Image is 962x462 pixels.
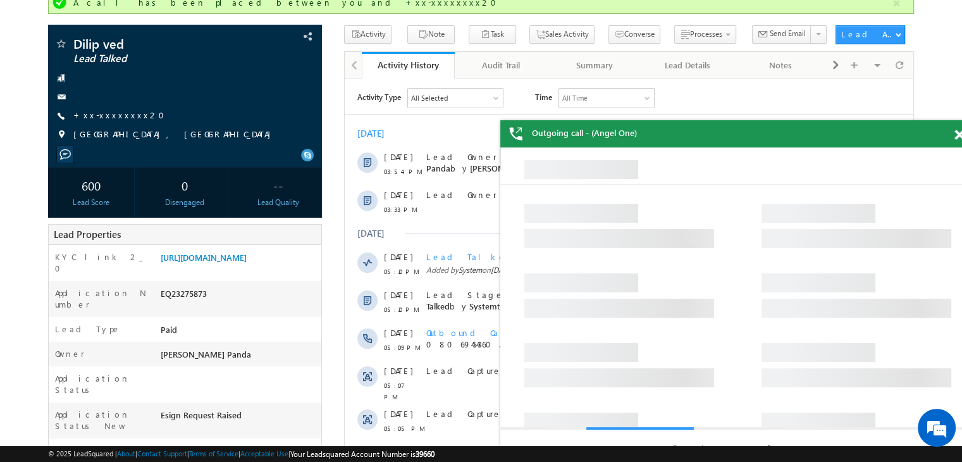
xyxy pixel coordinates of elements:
[66,14,103,25] div: All Selected
[651,58,723,73] div: Lead Details
[752,25,811,44] button: Send Email
[82,249,192,259] span: Outbound Call
[82,368,424,390] span: Failed to place a call from [PERSON_NAME] through 08069454360.
[608,25,660,44] button: Converse
[55,409,147,432] label: Application Status New
[39,125,77,137] span: 03:33 PM
[238,197,318,208] div: Lead Quality
[362,52,455,78] a: Activity History
[157,409,321,427] div: Esign Request Raised
[82,330,498,341] div: .
[114,187,137,196] span: System
[54,228,121,240] span: Lead Properties
[39,406,68,417] span: [DATE]
[529,25,595,44] button: Sales Activity
[39,368,68,379] span: [DATE]
[13,9,56,28] span: Activity Type
[39,287,68,298] span: [DATE]
[39,263,77,275] span: 05:09 PM
[55,287,147,310] label: Application Number
[73,53,243,65] span: Lead Talked
[82,330,168,340] span: Lead Capture:
[39,87,77,99] span: 03:54 PM
[22,66,53,83] img: d_60004797649_company_0_60004797649
[39,211,68,222] span: [DATE]
[66,66,213,83] div: Chat with us now
[63,10,158,29] div: All Selected
[407,25,455,44] button: Note
[39,73,68,84] span: [DATE]
[82,287,498,298] div: .
[145,173,225,197] div: 0
[836,25,905,44] button: Lead Actions
[371,59,445,71] div: Activity History
[238,173,318,197] div: --
[39,382,77,394] span: 05:03 PM
[39,173,68,184] span: [DATE]
[51,173,131,197] div: 600
[290,449,435,459] span: Your Leadsquared Account Number is
[82,249,460,271] span: Was called by [PERSON_NAME] through 08069454360. Duration:9 seconds.
[73,37,243,50] span: Dilip ved
[82,186,498,197] span: Added by on
[48,448,435,460] span: © 2025 LeadSquared | | | | |
[82,287,168,297] span: Lead Capture:
[336,111,400,122] span: [PERSON_NAME]
[674,25,736,44] button: Processes
[82,406,485,416] span: Lead Owner changed from to by .
[125,84,189,95] span: [PERSON_NAME]
[39,111,68,122] span: [DATE]
[39,420,77,432] span: 03:48 PM
[531,254,550,270] span: +50
[161,349,251,359] span: [PERSON_NAME] Panda
[82,211,340,233] span: Lead Talked
[16,117,231,352] textarea: Type your message and hit 'Enter'
[745,58,817,73] div: Notes
[13,49,54,61] div: [DATE]
[55,348,85,359] label: Owner
[531,373,550,389] span: +50
[82,368,192,378] span: Outbound Call
[39,301,77,324] span: 05:07 PM
[146,187,200,196] span: [DATE] 05:10 PM
[145,197,225,208] div: Disengaged
[55,251,147,274] label: KYC link 2_0
[465,58,536,73] div: Audit Trail
[548,52,641,78] a: Summary
[82,73,400,95] span: [PERSON_NAME] Panda
[240,449,288,458] a: Acceptable Use
[73,109,172,120] a: +xx-xxxxxxxx20
[39,330,68,341] span: [DATE]
[419,406,483,416] span: [PERSON_NAME]
[218,14,243,25] div: All Time
[13,149,54,161] div: [DATE]
[178,287,236,297] span: details
[207,6,238,37] div: Minimize live chat window
[532,127,637,139] span: Outgoing call - (Angel One)
[51,197,131,208] div: Lead Score
[416,449,435,459] span: 39660
[82,173,235,184] span: Lead Talked Activity
[266,211,309,222] span: Lead Called
[39,444,68,455] span: [DATE]
[841,28,895,40] div: Lead Actions
[117,449,135,458] a: About
[455,52,548,78] a: Audit Trail
[770,28,806,39] span: Send Email
[82,211,340,233] span: Lead Stage changed from to by through
[336,406,400,416] span: [PERSON_NAME]
[137,449,187,458] a: Contact Support
[39,344,77,356] span: 05:05 PM
[39,187,77,199] span: 05:10 PM
[172,363,230,380] em: Start Chat
[469,25,516,44] button: Task
[259,406,323,416] span: [PERSON_NAME]
[558,58,630,73] div: Summary
[55,323,121,335] label: Lead Type
[161,252,247,263] a: [URL][DOMAIN_NAME]
[419,111,483,122] span: [PERSON_NAME]
[157,287,321,305] div: EQ23275873
[195,222,257,233] span: Automation
[178,330,236,340] span: details
[735,52,828,78] a: Notes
